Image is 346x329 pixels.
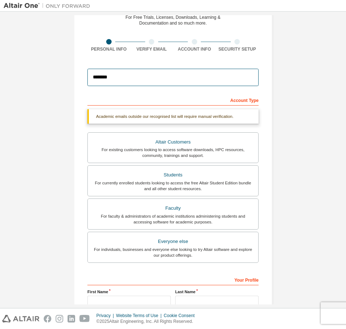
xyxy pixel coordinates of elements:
[92,180,254,192] div: For currently enrolled students looking to access the free Altair Student Edition bundle and all ...
[92,203,254,213] div: Faculty
[87,46,130,52] div: Personal Info
[87,109,259,124] div: Academic emails outside our recognised list will require manual verification.
[126,14,221,26] div: For Free Trials, Licenses, Downloads, Learning & Documentation and so much more.
[56,315,63,322] img: instagram.svg
[2,315,39,322] img: altair_logo.svg
[92,236,254,247] div: Everyone else
[4,2,94,9] img: Altair One
[68,315,75,322] img: linkedin.svg
[175,289,259,295] label: Last Name
[92,170,254,180] div: Students
[79,315,90,322] img: youtube.svg
[96,313,116,319] div: Privacy
[92,147,254,158] div: For existing customers looking to access software downloads, HPC resources, community, trainings ...
[44,315,51,322] img: facebook.svg
[96,319,199,325] p: © 2025 Altair Engineering, Inc. All Rights Reserved.
[87,94,259,106] div: Account Type
[173,46,216,52] div: Account Info
[164,313,199,319] div: Cookie Consent
[87,289,171,295] label: First Name
[116,313,164,319] div: Website Terms of Use
[216,46,259,52] div: Security Setup
[92,213,254,225] div: For faculty & administrators of academic institutions administering students and accessing softwa...
[87,274,259,285] div: Your Profile
[92,247,254,258] div: For individuals, businesses and everyone else looking to try Altair software and explore our prod...
[92,137,254,147] div: Altair Customers
[130,46,173,52] div: Verify Email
